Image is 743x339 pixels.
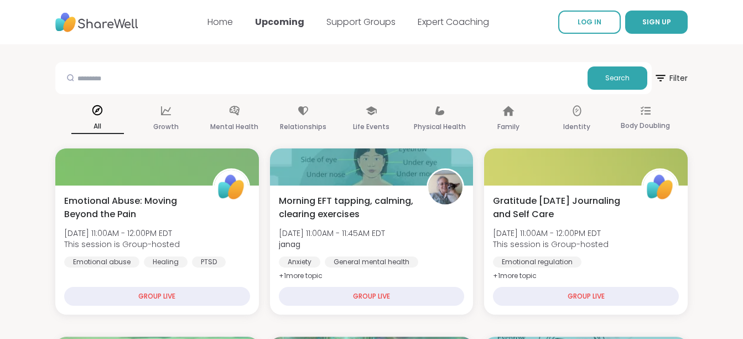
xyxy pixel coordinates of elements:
[64,228,180,239] span: [DATE] 11:00AM - 12:00PM EDT
[493,239,609,250] span: This session is Group-hosted
[588,66,647,90] button: Search
[563,120,590,133] p: Identity
[153,120,179,133] p: Growth
[654,65,688,91] span: Filter
[493,287,679,306] div: GROUP LIVE
[326,16,396,28] a: Support Groups
[493,256,581,268] div: Emotional regulation
[414,120,466,133] p: Physical Health
[642,17,671,27] span: SIGN UP
[625,11,688,34] button: SIGN UP
[210,120,258,133] p: Mental Health
[71,120,124,134] p: All
[621,119,670,132] p: Body Doubling
[428,170,463,204] img: janag
[192,256,226,268] div: PTSD
[558,11,621,34] a: LOG IN
[279,194,415,221] span: Morning EFT tapping, calming, clearing exercises
[214,170,248,204] img: ShareWell
[654,62,688,94] button: Filter
[605,73,630,83] span: Search
[280,120,326,133] p: Relationships
[279,239,300,250] b: janag
[493,228,609,239] span: [DATE] 11:00AM - 12:00PM EDT
[207,16,233,28] a: Home
[578,17,601,27] span: LOG IN
[279,287,465,306] div: GROUP LIVE
[418,16,489,28] a: Expert Coaching
[144,256,188,268] div: Healing
[493,194,629,221] span: Gratitude [DATE] Journaling and Self Care
[353,120,389,133] p: Life Events
[64,256,139,268] div: Emotional abuse
[643,170,677,204] img: ShareWell
[64,194,200,221] span: Emotional Abuse: Moving Beyond the Pain
[279,256,320,268] div: Anxiety
[325,256,418,268] div: General mental health
[64,287,250,306] div: GROUP LIVE
[279,228,385,239] span: [DATE] 11:00AM - 11:45AM EDT
[497,120,519,133] p: Family
[255,16,304,28] a: Upcoming
[64,239,180,250] span: This session is Group-hosted
[55,7,138,38] img: ShareWell Nav Logo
